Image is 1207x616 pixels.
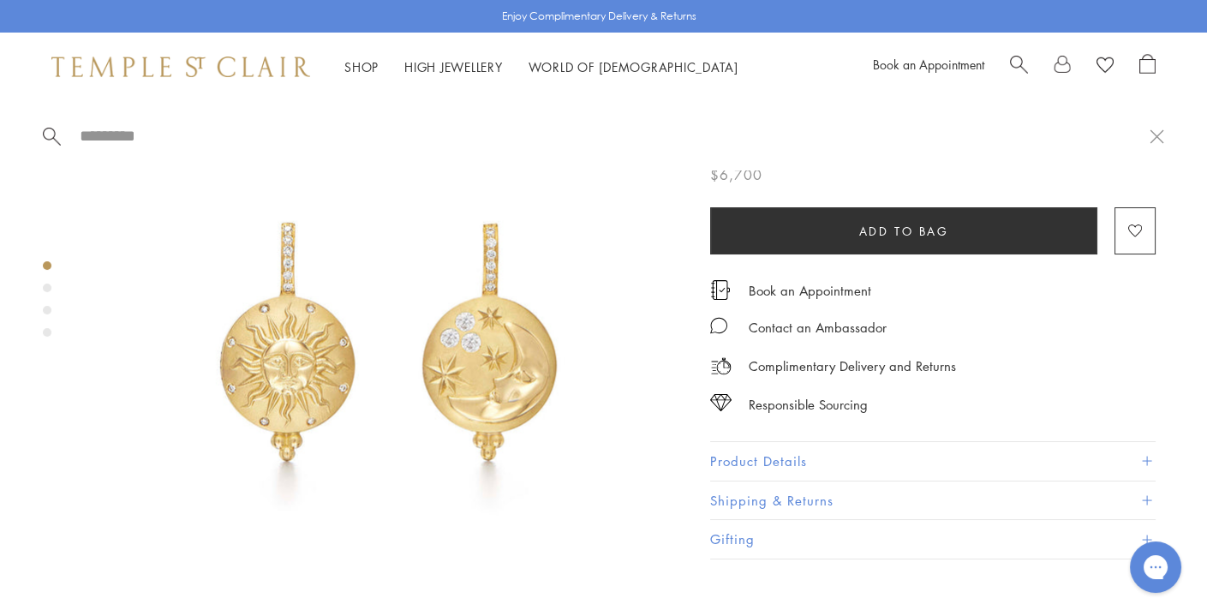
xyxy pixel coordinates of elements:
a: ShopShop [344,58,379,75]
a: View Wishlist [1096,54,1114,80]
div: Contact an Ambassador [749,317,887,338]
div: Product gallery navigation [43,257,51,350]
p: Enjoy Complimentary Delivery & Returns [502,8,696,25]
a: Book an Appointment [873,56,984,73]
a: World of [DEMOGRAPHIC_DATA]World of [DEMOGRAPHIC_DATA] [529,58,738,75]
img: icon_delivery.svg [710,356,732,377]
span: Add to bag [859,222,949,241]
a: Search [1010,54,1028,80]
iframe: Gorgias live chat messenger [1121,535,1190,599]
nav: Main navigation [344,57,738,78]
button: Add to bag [710,207,1097,254]
span: $6,700 [710,164,762,186]
p: Complimentary Delivery and Returns [749,356,956,377]
a: Book an Appointment [749,281,871,300]
img: MessageIcon-01_2.svg [710,317,727,334]
img: Temple St. Clair [51,57,310,77]
a: Open Shopping Bag [1139,54,1156,80]
a: High JewelleryHigh Jewellery [404,58,503,75]
button: Gifting [710,520,1156,559]
button: Shipping & Returns [710,481,1156,520]
img: icon_sourcing.svg [710,394,732,411]
img: icon_appointment.svg [710,280,731,300]
button: Product Details [710,442,1156,481]
div: Responsible Sourcing [749,394,868,416]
